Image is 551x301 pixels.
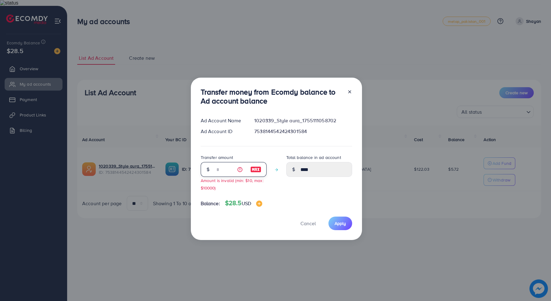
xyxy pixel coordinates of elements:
[286,154,341,161] label: Total balance in ad account
[328,217,352,230] button: Apply
[300,220,316,227] span: Cancel
[225,199,262,207] h4: $28.5
[256,201,262,207] img: image
[196,128,250,135] div: Ad Account ID
[293,217,324,230] button: Cancel
[249,117,357,124] div: 1020339_Style aura_1755111058702
[201,87,342,105] h3: Transfer money from Ecomdy balance to Ad account balance
[201,200,220,207] span: Balance:
[242,200,251,207] span: USD
[250,166,261,173] img: image
[201,154,233,161] label: Transfer amount
[335,220,346,226] span: Apply
[196,117,250,124] div: Ad Account Name
[249,128,357,135] div: 7538144542424301584
[201,177,263,190] small: Amount is invalid (min: $10, max: $10000)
